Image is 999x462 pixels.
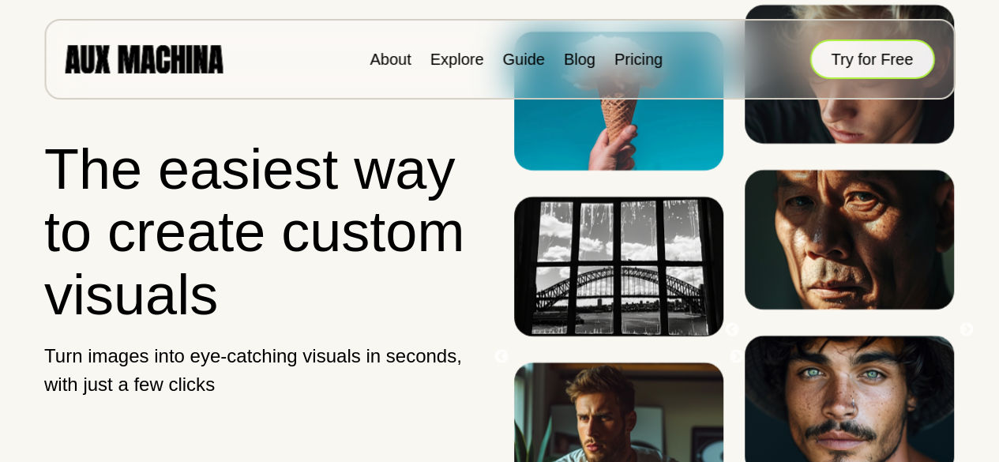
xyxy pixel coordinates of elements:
a: About [370,51,411,68]
img: Image [745,170,954,310]
a: Guide [502,51,544,68]
button: Previous [724,322,740,338]
a: Pricing [614,51,663,68]
button: Previous [494,349,509,365]
button: Next [959,322,975,338]
img: Image [514,197,723,336]
h1: The easiest way to create custom visuals [44,138,486,326]
p: Turn images into eye-catching visuals in seconds, with just a few clicks [44,342,486,399]
a: Blog [564,51,595,68]
img: AUX MACHINA [65,45,223,73]
img: Image [514,32,723,171]
button: Next [729,349,745,365]
button: Try for Free [809,39,934,79]
a: Explore [430,51,484,68]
